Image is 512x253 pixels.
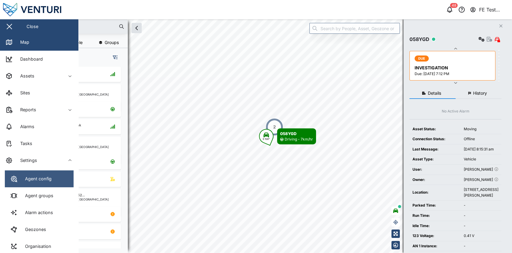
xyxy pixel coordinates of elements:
div: INVESTIGATION [415,65,491,71]
div: Agent groups [21,192,53,199]
div: 0.41 V [464,233,498,239]
div: [STREET_ADDRESS][PERSON_NAME] [464,187,498,198]
a: Agent groups [5,187,74,204]
span: Groups [105,40,119,45]
div: Run Time: [412,213,458,219]
div: 058YGD [280,131,313,137]
div: [PERSON_NAME] [464,177,498,183]
div: Alarms [16,123,34,130]
span: History [473,91,487,95]
div: No Active Alarm [442,109,469,114]
div: - [464,213,498,219]
div: Idle Time: [412,223,458,229]
div: Offline [464,136,498,142]
div: 2 [273,124,276,130]
div: [PERSON_NAME] [464,167,498,172]
div: [DATE] 8:15:31 am [464,147,498,152]
div: AN 1 Instance: [412,243,458,249]
div: - [464,223,498,229]
div: 123 Voltage: [412,233,458,239]
div: Sites [16,90,30,96]
div: 058YGD [409,36,429,43]
div: Connection Status: [412,136,458,142]
canvas: Map [19,19,512,253]
span: DUE [418,56,425,61]
div: Map marker [265,118,283,136]
div: Last Message: [412,147,458,152]
div: Tasks [16,140,32,147]
div: - [464,203,498,208]
div: Moving [464,126,498,132]
div: Parked Time: [412,203,458,208]
div: Vehicle [464,157,498,162]
a: Alarm actions [5,204,74,221]
button: FE Test Admin [469,5,507,14]
div: Close [27,23,38,30]
div: Reports [16,106,36,113]
div: Settings [16,157,37,164]
span: Details [428,91,441,95]
div: Dashboard [16,56,43,62]
div: Map [16,39,29,46]
div: Due: [DATE] 7:12 PM [415,71,491,77]
a: Geozones [5,221,74,238]
div: S 158° [263,138,270,140]
div: Alarm actions [21,209,53,216]
div: Asset Type: [412,157,458,162]
div: 48 [450,3,458,8]
input: Search by People, Asset, Geozone or Place [309,23,400,34]
div: FE Test Admin [479,6,507,14]
div: Organisation [21,243,51,250]
div: Map marker [259,128,316,144]
div: Location: [412,190,458,195]
div: Owner: [412,177,458,183]
div: Geozones [21,226,46,233]
div: Asset Status: [412,126,458,132]
a: Agent config [5,170,74,187]
div: Assets [16,73,34,79]
div: Driving - 7km/hr [285,137,313,142]
div: - [464,243,498,249]
div: User: [412,167,458,172]
img: Main Logo [3,3,81,16]
div: Agent config [21,176,52,182]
